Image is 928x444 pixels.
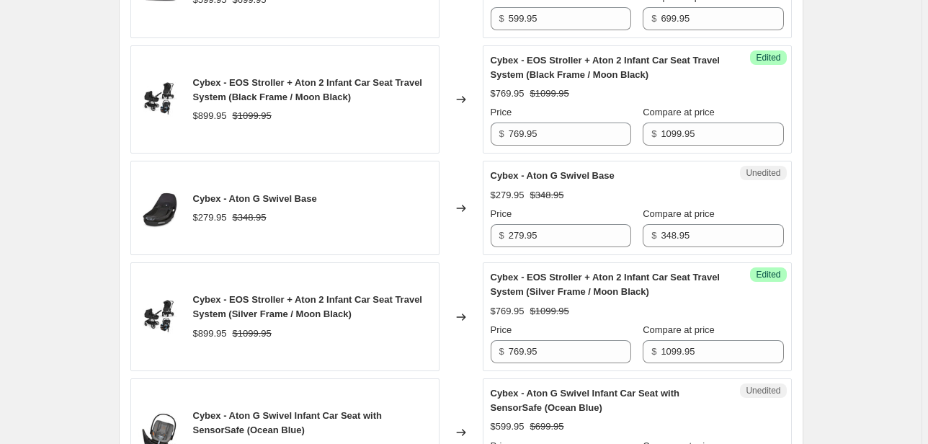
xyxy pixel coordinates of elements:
span: Compare at price [643,107,715,117]
span: Cybex - EOS Stroller + Aton 2 Infant Car Seat Travel System (Black Frame / Moon Black) [491,55,720,80]
span: $ [499,230,504,241]
span: Edited [756,269,780,280]
span: Price [491,208,512,219]
strike: $1099.95 [530,304,569,319]
div: $899.95 [193,109,227,123]
div: $769.95 [491,86,525,101]
span: Unedited [746,167,780,179]
span: Cybex - Aton G Swivel Base [193,193,317,204]
span: Price [491,324,512,335]
strike: $1099.95 [233,109,272,123]
div: $279.95 [193,210,227,225]
img: cybex-eos-stroller-aton-2-infant-car-seat-travel-system-moon-black-32158409064533_80x.jpg [138,296,182,339]
span: $ [651,346,656,357]
span: Price [491,107,512,117]
img: cybex-aton-g-swivel-base-1127305742_80x.jpg [138,187,182,230]
strike: $1099.95 [233,327,272,341]
strike: $1099.95 [530,86,569,101]
span: $ [499,128,504,139]
span: Unedited [746,385,780,396]
span: Cybex - Aton G Swivel Base [491,170,615,181]
span: Compare at price [643,324,715,335]
span: Edited [756,52,780,63]
span: Cybex - EOS Stroller + Aton 2 Infant Car Seat Travel System (Silver Frame / Moon Black) [491,272,720,297]
div: $279.95 [491,188,525,203]
img: cybex-eos-stroller-aton-2-infant-car-seat-travel-system-moon-black-32158409064533_80x.jpg [138,78,182,121]
span: $ [651,13,656,24]
strike: $348.95 [233,210,267,225]
span: Cybex - Aton G Swivel Infant Car Seat with SensorSafe (Ocean Blue) [193,410,382,435]
strike: $348.95 [530,188,564,203]
span: Cybex - EOS Stroller + Aton 2 Infant Car Seat Travel System (Black Frame / Moon Black) [193,77,422,102]
div: $899.95 [193,327,227,341]
span: $ [499,346,504,357]
span: $ [651,230,656,241]
span: Cybex - Aton G Swivel Infant Car Seat with SensorSafe (Ocean Blue) [491,388,679,413]
div: $599.95 [491,419,525,434]
span: $ [499,13,504,24]
div: $769.95 [491,304,525,319]
span: $ [651,128,656,139]
span: Compare at price [643,208,715,219]
span: Cybex - EOS Stroller + Aton 2 Infant Car Seat Travel System (Silver Frame / Moon Black) [193,294,422,319]
strike: $699.95 [530,419,564,434]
